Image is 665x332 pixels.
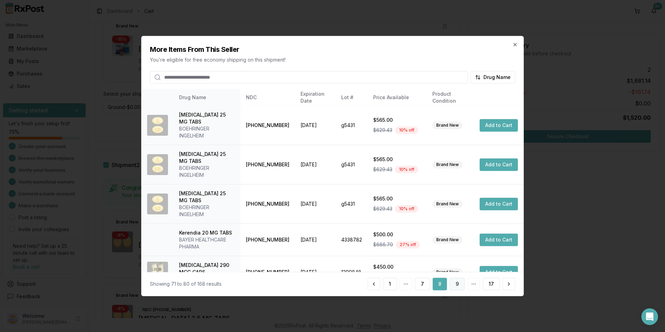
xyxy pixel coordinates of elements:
td: [DATE] [295,223,336,256]
span: $686.70 [373,241,393,248]
div: [MEDICAL_DATA] 25 MG TABS [179,190,235,204]
td: 4338782 [336,223,368,256]
button: Add to Cart [480,198,518,210]
th: Product Condition [427,89,474,106]
div: Showing 71 to 80 of 168 results [150,280,222,287]
div: $565.00 [373,156,421,163]
div: Brand New [432,161,463,168]
th: Lot # [336,89,368,106]
button: 7 [415,278,430,290]
span: Drug Name [483,74,511,81]
div: BOEHRINGER INGELHEIM [179,204,235,218]
span: $629.43 [373,205,392,212]
div: $500.00 [373,231,421,238]
th: NDC [240,89,295,106]
div: 10 % off [395,126,418,134]
th: Price Available [368,89,427,106]
div: BOEHRINGER INGELHEIM [179,165,235,179]
td: [PHONE_NUMBER] [240,184,295,223]
td: [DATE] [295,256,336,288]
h2: More Items From This Seller [150,45,515,54]
td: g5431 [336,105,368,145]
button: Add to Cart [480,234,518,246]
th: Drug Name [174,89,240,106]
div: [MEDICAL_DATA] 25 MG TABS [179,151,235,165]
button: Drug Name [471,71,515,84]
div: [MEDICAL_DATA] 25 MG TABS [179,111,235,125]
button: 1 [383,278,397,290]
p: You're eligible for free economy shipping on this shipment! [150,56,515,63]
img: Linzess 290 MCG CAPS [147,262,168,283]
td: [PHONE_NUMBER] [240,223,295,256]
td: [DATE] [295,184,336,223]
td: [PHONE_NUMBER] [240,145,295,184]
div: Kerendia 20 MG TABS [179,229,232,236]
span: $629.43 [373,127,392,134]
button: 8 [433,278,447,290]
div: 10 % off [395,205,418,213]
td: 1299848 [336,256,368,288]
div: $565.00 [373,195,421,202]
button: Add to Cart [480,158,518,171]
div: $565.00 [373,117,421,124]
div: 27 % off [396,241,420,248]
img: Jardiance 25 MG TABS [147,154,168,175]
button: Add to Cart [480,266,518,278]
button: 9 [450,278,465,290]
td: g5431 [336,145,368,184]
div: 10 % off [395,166,418,173]
th: Expiration Date [295,89,336,106]
div: $450.00 [373,263,421,270]
img: Kerendia 20 MG TABS [147,229,168,250]
span: $629.43 [373,166,392,173]
button: 17 [483,278,500,290]
div: BOEHRINGER INGELHEIM [179,125,235,139]
div: [MEDICAL_DATA] 290 MCG CAPS [179,262,235,276]
td: [DATE] [295,145,336,184]
td: [DATE] [295,105,336,145]
td: [PHONE_NUMBER] [240,256,295,288]
button: Add to Cart [480,119,518,132]
td: [PHONE_NUMBER] [240,105,295,145]
div: Brand New [432,121,463,129]
div: Brand New [432,236,463,244]
img: Jardiance 25 MG TABS [147,193,168,214]
img: Jardiance 25 MG TABS [147,115,168,136]
td: g5431 [336,184,368,223]
div: Brand New [432,200,463,208]
div: BAYER HEALTHCARE PHARMA [179,236,235,250]
div: Brand New [432,268,463,276]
